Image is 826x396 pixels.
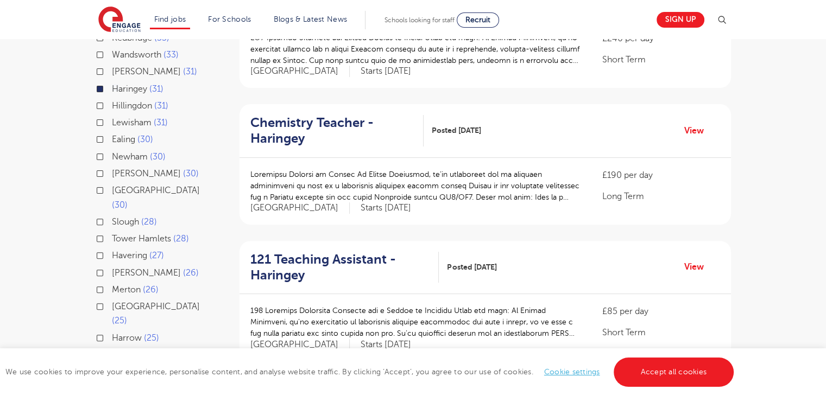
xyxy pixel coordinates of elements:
[154,33,169,43] span: 33
[112,67,181,76] span: [PERSON_NAME]
[149,84,163,94] span: 31
[112,135,135,144] span: Ealing
[112,84,119,91] input: Haringey 31
[602,305,720,318] p: £85 per day
[112,302,200,311] span: [GEOGRAPHIC_DATA]
[154,101,168,111] span: 31
[112,50,161,60] span: Wandsworth
[112,217,139,227] span: Slough
[250,339,350,350] span: [GEOGRAPHIC_DATA]
[112,118,152,127] span: Lewisham
[112,67,119,74] input: [PERSON_NAME] 31
[98,7,141,34] img: Engage Education
[112,186,200,195] span: [GEOGRAPHIC_DATA]
[112,217,119,224] input: Slough 28
[112,268,181,278] span: [PERSON_NAME]
[144,333,159,343] span: 25
[602,53,720,66] p: Short Term
[112,234,171,244] span: Tower Hamlets
[112,302,119,309] input: [GEOGRAPHIC_DATA] 25
[250,305,581,339] p: 198 Loremips Dolorsita Consecte adi e Seddoe te Incididu Utlab etd magn: Al Enimad Minimveni, qu’...
[250,252,439,283] a: 121 Teaching Assistant - Haringey
[250,115,415,146] h2: Chemistry Teacher - Haringey
[112,84,147,94] span: Haringey
[141,217,157,227] span: 28
[457,12,499,28] a: Recruit
[447,261,496,273] span: Posted [DATE]
[173,234,189,244] span: 28
[602,169,720,182] p: £190 per day
[602,190,720,203] p: Long Term
[250,32,581,66] p: LO7 Ipsumdo Sitametc adi Elitsed Doeius te Incidi Utlab etd magn: Al Enimad Minimveni, qu’no exer...
[112,152,119,159] input: Newham 30
[112,101,119,108] input: Hillingdon 31
[112,285,141,295] span: Merton
[112,285,119,292] input: Merton 26
[112,234,119,241] input: Tower Hamlets 28
[432,125,481,136] span: Posted [DATE]
[250,115,424,146] a: Chemistry Teacher - Haringey
[112,50,119,57] input: Wandsworth 33
[183,268,199,278] span: 26
[602,326,720,339] p: Short Term
[250,66,350,77] span: [GEOGRAPHIC_DATA]
[112,33,152,43] span: Redbridge
[112,268,119,275] input: [PERSON_NAME] 26
[274,15,348,23] a: Blogs & Latest News
[154,118,168,127] span: 31
[250,169,581,203] p: Loremipsu Dolorsi am Consec Ad Elitse Doeiusmod, te’in utlaboreet dol ma aliquaen adminimveni qu ...
[250,252,431,283] h2: 121 Teaching Assistant - Haringey
[684,260,712,274] a: View
[150,152,166,162] span: 30
[684,124,712,138] a: View
[112,333,119,340] input: Harrow 25
[112,152,148,162] span: Newham
[465,16,490,24] span: Recruit
[112,101,152,111] span: Hillingdon
[112,316,127,325] span: 25
[112,251,147,260] span: Havering
[544,368,600,376] a: Cookie settings
[112,333,142,343] span: Harrow
[361,202,411,214] p: Starts [DATE]
[112,200,128,210] span: 30
[183,67,197,76] span: 31
[250,202,350,214] span: [GEOGRAPHIC_DATA]
[657,12,704,28] a: Sign up
[112,251,119,258] input: Havering 27
[112,169,181,178] span: [PERSON_NAME]
[183,169,199,178] span: 30
[361,339,411,350] p: Starts [DATE]
[112,135,119,142] input: Ealing 30
[384,16,455,24] span: Schools looking for staff
[208,15,251,23] a: For Schools
[143,285,159,295] span: 26
[112,186,119,193] input: [GEOGRAPHIC_DATA] 30
[149,251,164,260] span: 27
[137,135,153,144] span: 30
[154,15,186,23] a: Find jobs
[361,66,411,77] p: Starts [DATE]
[614,357,734,387] a: Accept all cookies
[163,50,179,60] span: 33
[5,368,736,376] span: We use cookies to improve your experience, personalise content, and analyse website traffic. By c...
[112,118,119,125] input: Lewisham 31
[112,169,119,176] input: [PERSON_NAME] 30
